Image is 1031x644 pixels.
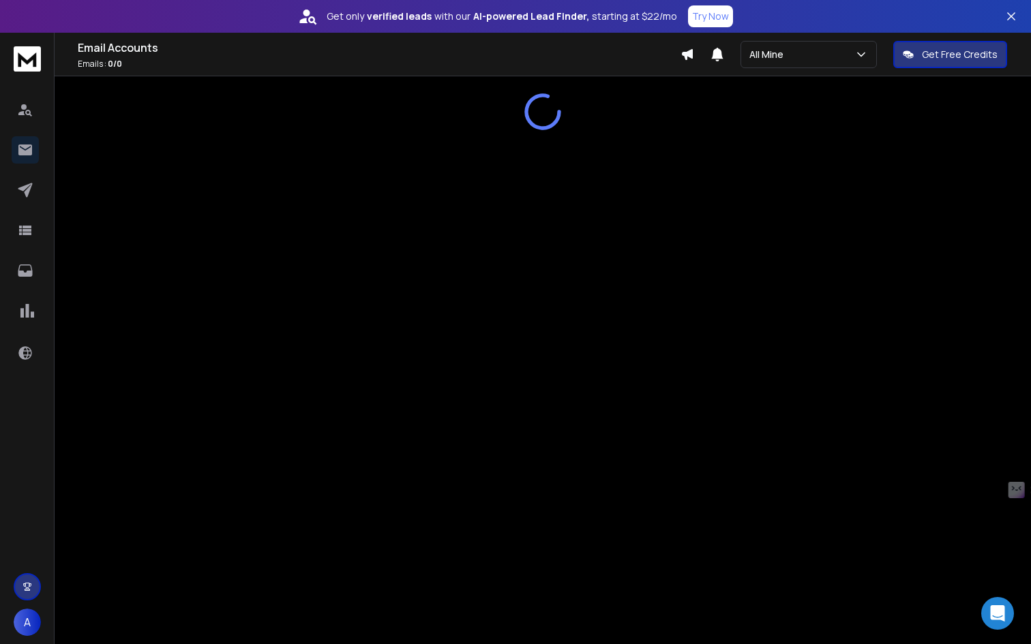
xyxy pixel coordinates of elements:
[473,10,589,23] strong: AI-powered Lead Finder,
[14,46,41,72] img: logo
[688,5,733,27] button: Try Now
[692,10,729,23] p: Try Now
[893,41,1007,68] button: Get Free Credits
[749,48,789,61] p: All Mine
[981,597,1014,630] div: Open Intercom Messenger
[14,609,41,636] button: A
[327,10,677,23] p: Get only with our starting at $22/mo
[922,48,998,61] p: Get Free Credits
[108,58,122,70] span: 0 / 0
[78,40,681,56] h1: Email Accounts
[78,59,681,70] p: Emails :
[367,10,432,23] strong: verified leads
